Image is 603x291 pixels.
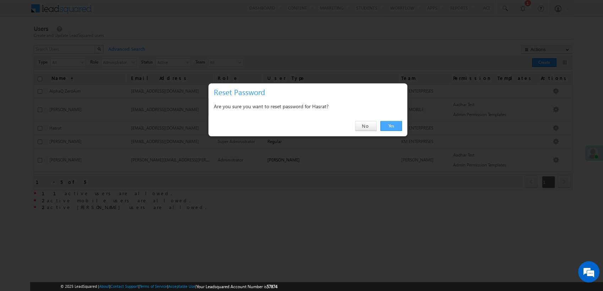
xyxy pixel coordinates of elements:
[196,284,277,289] span: Your Leadsquared Account Number is
[97,219,129,228] em: Start Chat
[116,4,134,21] div: Minimize live chat window
[355,121,377,131] a: No
[110,284,138,289] a: Contact Support
[168,284,195,289] a: Acceptable Use
[37,37,119,46] div: Chat with us now
[9,66,130,213] textarea: Type your message and hit 'Enter'
[214,86,405,98] h3: Reset Password
[267,284,277,289] span: 57874
[12,37,30,46] img: d_60004797649_company_0_60004797649
[140,284,167,289] a: Terms of Service
[214,102,402,111] div: Are you sure you want to reset password for Hasrat?
[99,284,109,289] a: About
[60,283,277,290] span: © 2025 LeadSquared | | | | |
[380,121,402,131] a: Yes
